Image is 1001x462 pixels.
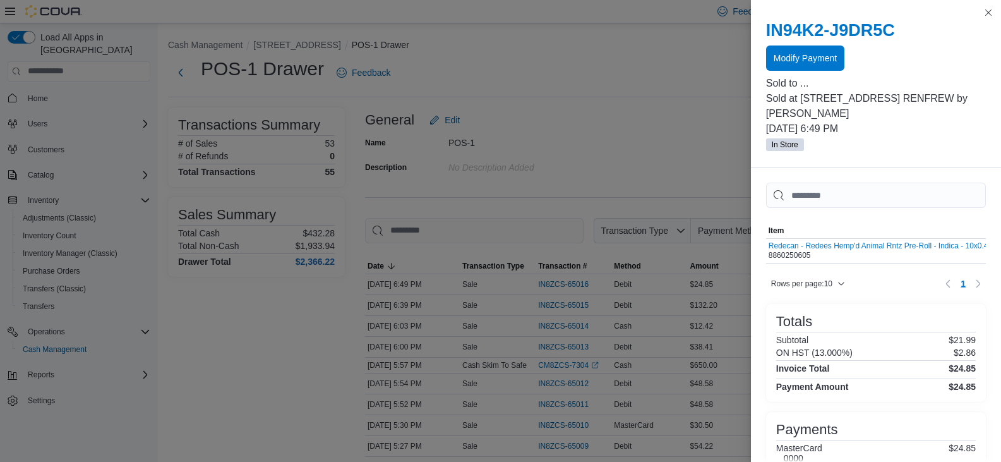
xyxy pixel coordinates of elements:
span: 1 [961,277,966,290]
button: Previous page [940,276,956,291]
p: $21.99 [949,335,976,345]
h4: $24.85 [949,363,976,374]
p: $2.86 [954,348,976,358]
h2: IN94K2-J9DR5C [766,20,986,40]
span: Item [769,226,784,236]
button: Modify Payment [766,46,844,71]
h4: Invoice Total [776,363,830,374]
span: Modify Payment [774,52,837,64]
div: 8860250605 [769,241,992,260]
button: Redecan - Redees Hemp'd Animal Rntz Pre-Roll - Indica - 10x0.4g [769,241,992,250]
button: Next page [971,276,986,291]
span: In Store [772,139,798,150]
h4: Payment Amount [776,382,849,392]
h6: ON HST (13.000%) [776,348,853,358]
h3: Totals [776,314,812,329]
button: Page 1 of 1 [956,274,971,294]
button: Close this dialog [981,5,996,20]
ul: Pagination for table: MemoryTable from EuiInMemoryTable [956,274,971,294]
span: Rows per page : 10 [771,279,832,289]
p: [DATE] 6:49 PM [766,121,986,137]
h4: $24.85 [949,382,976,392]
span: In Store [766,138,804,151]
p: Sold at [STREET_ADDRESS] RENFREW by [PERSON_NAME] [766,91,986,121]
input: This is a search bar. As you type, the results lower in the page will automatically filter. [766,183,986,208]
nav: Pagination for table: MemoryTable from EuiInMemoryTable [940,274,986,294]
button: Item [766,223,995,238]
h6: MasterCard [776,443,822,453]
p: Sold to ... [766,76,986,91]
button: Rows per page:10 [766,276,850,291]
h6: Subtotal [776,335,808,345]
h3: Payments [776,422,838,437]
